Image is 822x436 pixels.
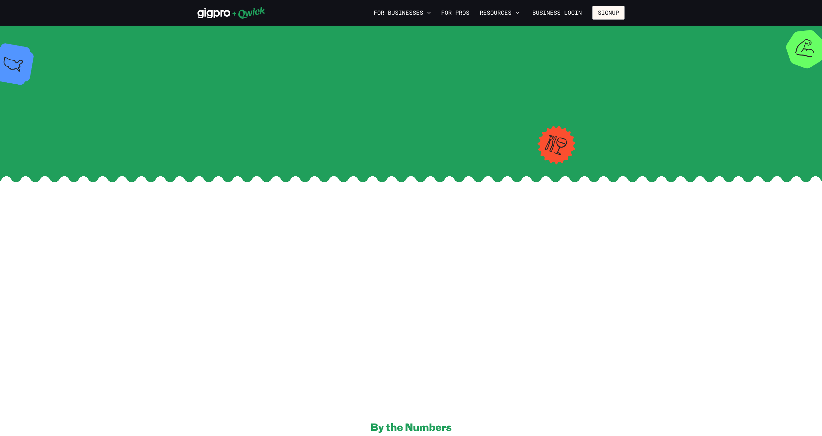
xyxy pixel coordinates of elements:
[371,420,452,433] h2: By the Numbers
[439,7,472,18] a: For Pros
[592,6,625,20] button: Signup
[371,7,433,18] button: For Businesses
[477,7,522,18] button: Resources
[527,6,587,20] a: Business Login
